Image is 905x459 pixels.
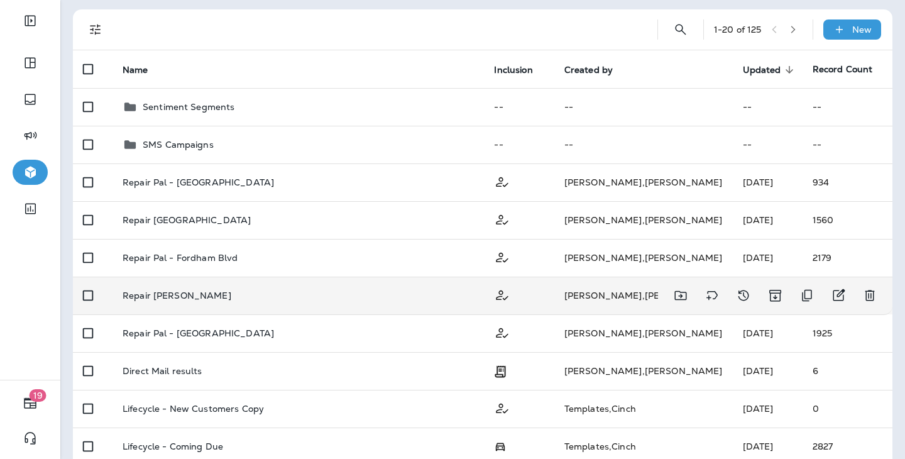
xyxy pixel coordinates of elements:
td: 2179 [803,239,892,277]
p: Sentiment Segments [143,102,235,112]
span: Updated [743,64,798,75]
p: Repair Pal - [GEOGRAPHIC_DATA] [123,328,274,338]
span: Customer Only [494,402,510,413]
p: SMS Campaigns [143,140,214,150]
td: [PERSON_NAME] , [PERSON_NAME] [554,201,733,239]
td: 0 [803,390,892,428]
p: Direct Mail results [123,366,202,376]
button: 19 [13,390,48,416]
td: [PERSON_NAME] , [PERSON_NAME] [554,239,733,277]
td: [DATE] [733,314,803,352]
button: Expand Sidebar [13,8,48,33]
span: Possession [494,440,507,451]
button: Archive [762,283,788,308]
td: -- [554,126,733,163]
td: [DATE] [733,163,803,201]
td: [DATE] [733,352,803,390]
span: 19 [30,389,47,402]
td: Templates , Cinch [554,390,733,428]
td: [DATE] [733,239,803,277]
button: Filters [83,17,108,42]
span: Inclusion [494,64,549,75]
span: Customer Only [494,289,510,300]
span: Record Count [813,64,873,75]
button: Add tags [699,283,725,308]
button: Delete [857,283,882,308]
button: Move to folder [668,283,693,308]
button: Duplicate Segment [794,283,820,308]
span: Created by [564,64,629,75]
span: Inclusion [494,65,532,75]
td: [DATE] [733,390,803,428]
td: [PERSON_NAME] , [PERSON_NAME] [554,277,733,314]
td: [PERSON_NAME] , [PERSON_NAME] [554,163,733,201]
button: Edit [826,283,851,308]
td: -- [733,126,803,163]
td: 1925 [803,314,892,352]
td: -- [484,88,554,126]
p: Repair Pal - Fordham Blvd [123,253,238,263]
td: 934 [803,163,892,201]
td: -- [803,126,892,163]
span: Name [123,64,165,75]
span: Updated [743,65,781,75]
span: Transaction [494,365,507,376]
button: Search Segments [668,17,693,42]
span: Customer Only [494,326,510,338]
td: [PERSON_NAME] , [PERSON_NAME] [554,314,733,352]
td: [PERSON_NAME] , [PERSON_NAME] [554,352,733,390]
span: Customer Only [494,175,510,187]
span: Created by [564,65,613,75]
p: Lifecycle - Coming Due [123,441,223,451]
td: -- [733,88,803,126]
p: Lifecycle - New Customers Copy [123,404,264,414]
div: 1 - 20 of 125 [714,25,762,35]
p: Repair [PERSON_NAME] [123,290,231,301]
span: Name [123,65,148,75]
td: -- [554,88,733,126]
span: Customer Only [494,251,510,262]
td: -- [803,88,892,126]
button: View Changelog [731,283,756,308]
p: Repair Pal - [GEOGRAPHIC_DATA] [123,177,274,187]
span: Customer Only [494,213,510,224]
td: -- [484,126,554,163]
p: Repair [GEOGRAPHIC_DATA] [123,215,251,225]
p: New [852,25,872,35]
td: 1560 [803,201,892,239]
td: [DATE] [733,201,803,239]
td: 6 [803,352,892,390]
